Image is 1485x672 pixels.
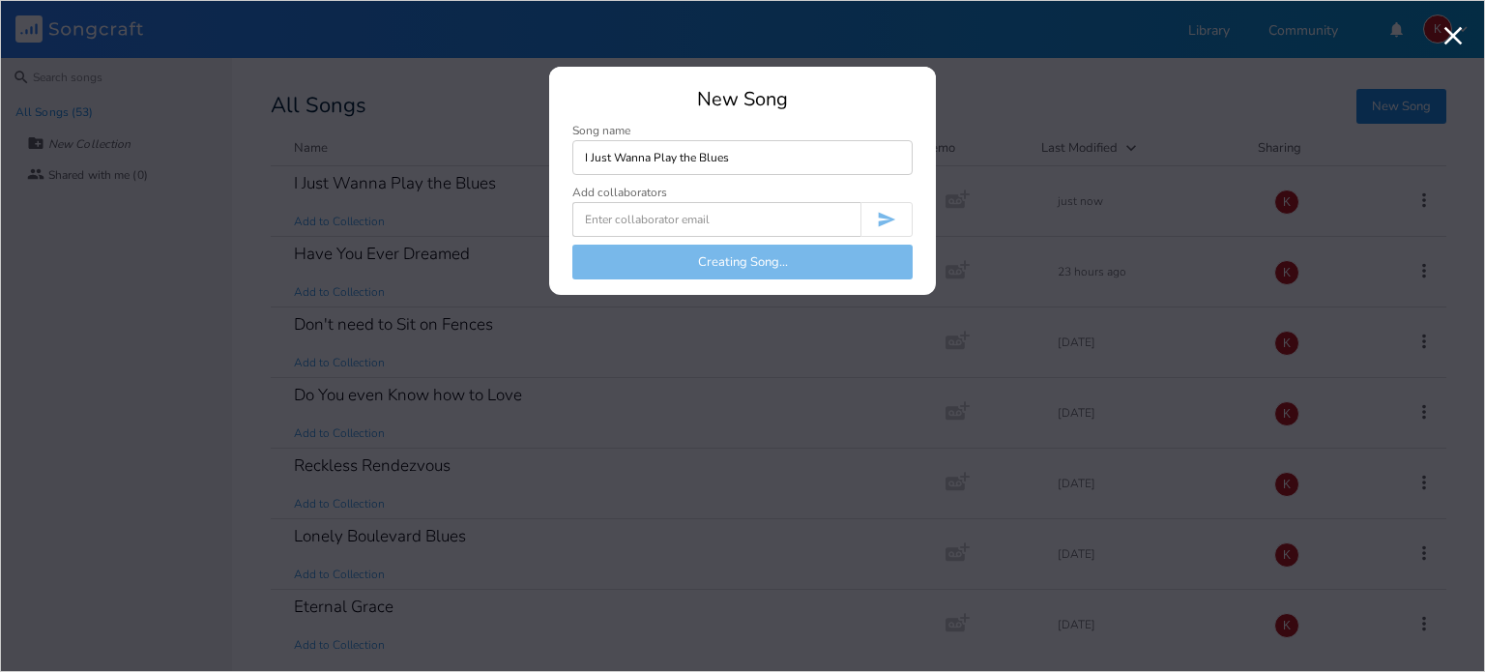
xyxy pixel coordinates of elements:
[572,90,913,109] div: New Song
[860,202,913,237] button: Invite
[572,245,913,279] button: Creating Song...
[572,202,860,237] input: Enter collaborator email
[572,187,667,198] div: Add collaborators
[572,125,913,136] div: Song name
[572,140,913,175] input: Enter song name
